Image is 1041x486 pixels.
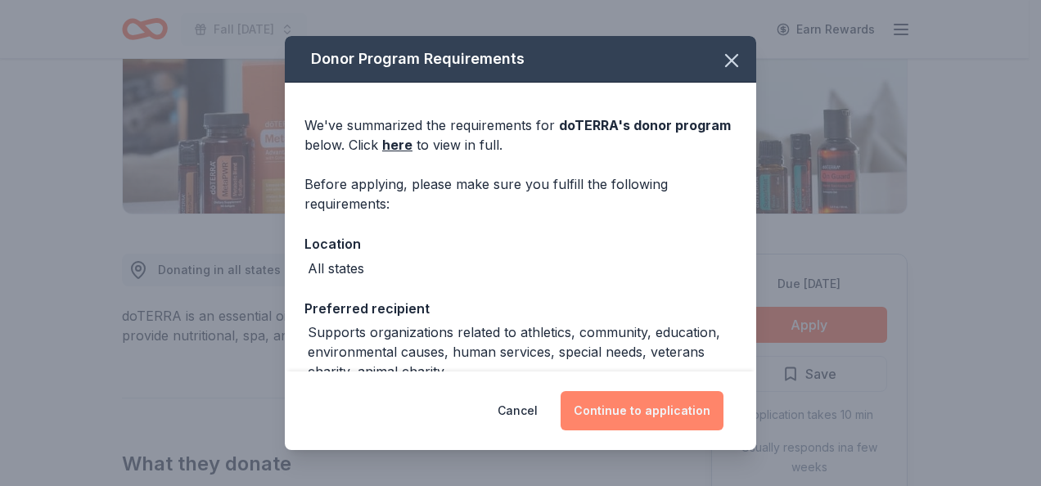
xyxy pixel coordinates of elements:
[561,391,723,430] button: Continue to application
[304,233,737,254] div: Location
[382,135,412,155] a: here
[498,391,538,430] button: Cancel
[304,298,737,319] div: Preferred recipient
[304,174,737,214] div: Before applying, please make sure you fulfill the following requirements:
[304,115,737,155] div: We've summarized the requirements for below. Click to view in full.
[559,117,731,133] span: doTERRA 's donor program
[308,322,737,381] div: Supports organizations related to athletics, community, education, environmental causes, human se...
[285,36,756,83] div: Donor Program Requirements
[308,259,364,278] div: All states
